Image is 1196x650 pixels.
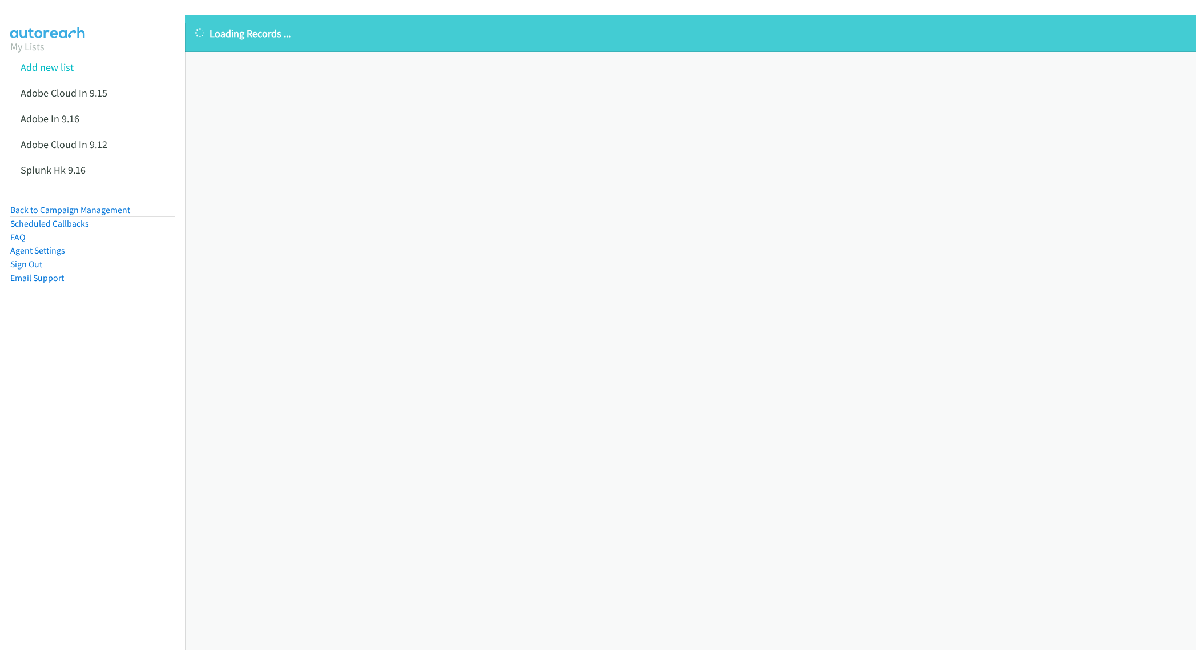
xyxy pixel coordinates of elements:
[10,245,65,256] a: Agent Settings
[21,112,79,125] a: Adobe In 9.16
[10,232,25,243] a: FAQ
[21,138,107,151] a: Adobe Cloud In 9.12
[10,218,89,229] a: Scheduled Callbacks
[10,204,130,215] a: Back to Campaign Management
[10,259,42,270] a: Sign Out
[10,272,64,283] a: Email Support
[195,26,1186,41] p: Loading Records ...
[21,61,74,74] a: Add new list
[10,40,45,53] a: My Lists
[21,86,107,99] a: Adobe Cloud In 9.15
[21,163,86,176] a: Splunk Hk 9.16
